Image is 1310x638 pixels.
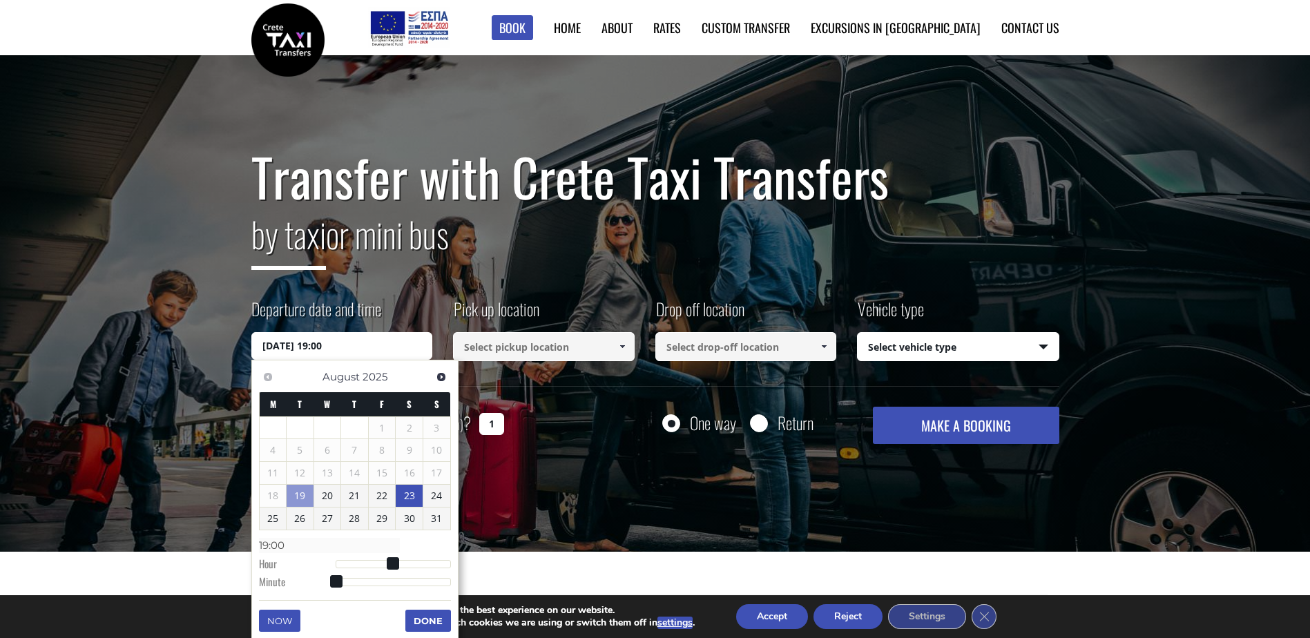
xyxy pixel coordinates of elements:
[369,417,396,439] span: 1
[858,333,1059,362] span: Select vehicle type
[396,507,423,530] a: 30
[287,439,314,461] span: 5
[857,297,924,332] label: Vehicle type
[873,407,1059,444] button: MAKE A BOOKING
[530,594,1048,624] div: [GEOGRAPHIC_DATA]
[251,297,381,332] label: Departure date and time
[287,462,314,484] span: 12
[888,604,966,629] button: Settings
[352,397,356,411] span: Thursday
[262,371,273,383] span: Previous
[260,507,287,530] a: 25
[423,485,450,507] a: 24
[407,397,412,411] span: Saturday
[453,297,539,332] label: Pick up location
[396,439,423,461] span: 9
[655,332,837,361] input: Select drop-off location
[423,439,450,461] span: 10
[368,7,450,48] img: e-bannersEUERDF180X90.jpg
[314,462,341,484] span: 13
[380,397,384,411] span: Friday
[396,485,423,507] a: 23
[298,397,302,411] span: Tuesday
[341,507,368,530] a: 28
[813,332,836,361] a: Show All Items
[492,15,533,41] a: Book
[554,19,581,37] a: Home
[314,507,341,530] a: 27
[260,462,287,484] span: 11
[813,604,883,629] button: Reject
[432,367,451,386] a: Next
[260,439,287,461] span: 4
[423,462,450,484] span: 17
[653,19,681,37] a: Rates
[341,439,368,461] span: 7
[287,485,314,507] a: 19
[251,206,1059,280] h2: or mini bus
[369,507,396,530] a: 29
[251,407,471,441] label: How many passengers ?
[314,485,341,507] a: 20
[311,617,695,629] p: You can find out more about which cookies we are using or switch them off in .
[287,507,314,530] a: 26
[778,414,813,432] label: Return
[405,610,451,632] button: Done
[363,370,387,383] span: 2025
[423,507,450,530] a: 31
[251,3,325,77] img: Crete Taxi Transfers | Safe Taxi Transfer Services from to Heraklion Airport, Chania Airport, Ret...
[259,574,336,592] dt: Minute
[657,617,693,629] button: settings
[251,208,326,270] span: by taxi
[396,417,423,439] span: 2
[972,604,996,629] button: Close GDPR Cookie Banner
[811,19,981,37] a: Excursions in [GEOGRAPHIC_DATA]
[434,397,439,411] span: Sunday
[259,367,278,386] a: Previous
[436,371,447,383] span: Next
[610,332,633,361] a: Show All Items
[1001,19,1059,37] a: Contact us
[369,462,396,484] span: 15
[369,439,396,461] span: 8
[423,417,450,439] span: 3
[453,332,635,361] input: Select pickup location
[702,19,790,37] a: Custom Transfer
[251,31,325,46] a: Crete Taxi Transfers | Safe Taxi Transfer Services from to Heraklion Airport, Chania Airport, Ret...
[314,439,341,461] span: 6
[251,148,1059,206] h1: Transfer with Crete Taxi Transfers
[690,414,736,432] label: One way
[324,397,330,411] span: Wednesday
[259,610,300,632] button: Now
[736,604,808,629] button: Accept
[396,462,423,484] span: 16
[322,370,360,383] span: August
[341,485,368,507] a: 21
[270,397,276,411] span: Monday
[341,462,368,484] span: 14
[259,557,336,574] dt: Hour
[655,297,744,332] label: Drop off location
[369,485,396,507] a: 22
[260,485,287,507] span: 18
[601,19,633,37] a: About
[311,604,695,617] p: We are using cookies to give you the best experience on our website.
